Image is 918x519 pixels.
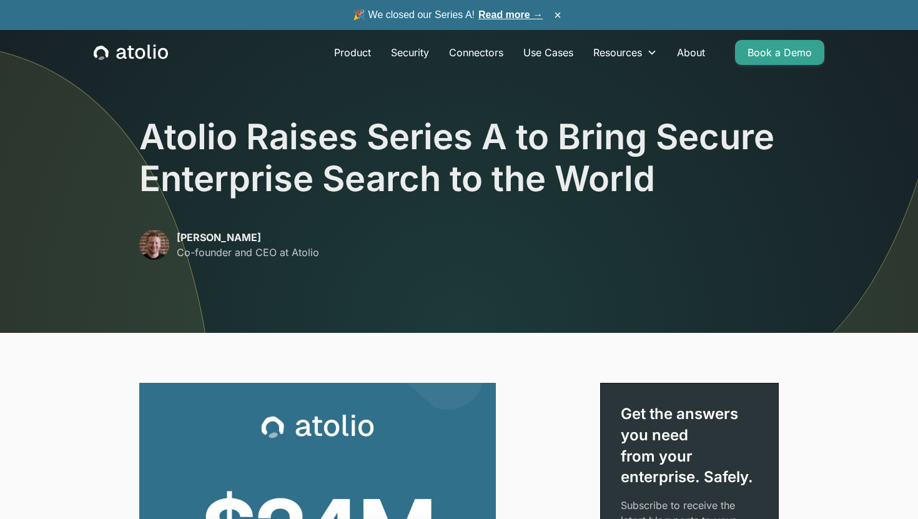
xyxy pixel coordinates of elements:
[381,40,439,65] a: Security
[439,40,513,65] a: Connectors
[583,40,667,65] div: Resources
[324,40,381,65] a: Product
[353,7,543,22] span: 🎉 We closed our Series A!
[667,40,715,65] a: About
[478,9,543,20] a: Read more →
[139,116,779,200] h1: Atolio Raises Series A to Bring Secure Enterprise Search to the World
[177,245,319,260] p: Co-founder and CEO at Atolio
[593,45,642,60] div: Resources
[94,44,168,61] a: home
[735,40,824,65] a: Book a Demo
[513,40,583,65] a: Use Cases
[177,230,319,245] p: [PERSON_NAME]
[621,403,758,487] div: Get the answers you need from your enterprise. Safely.
[550,8,565,22] button: ×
